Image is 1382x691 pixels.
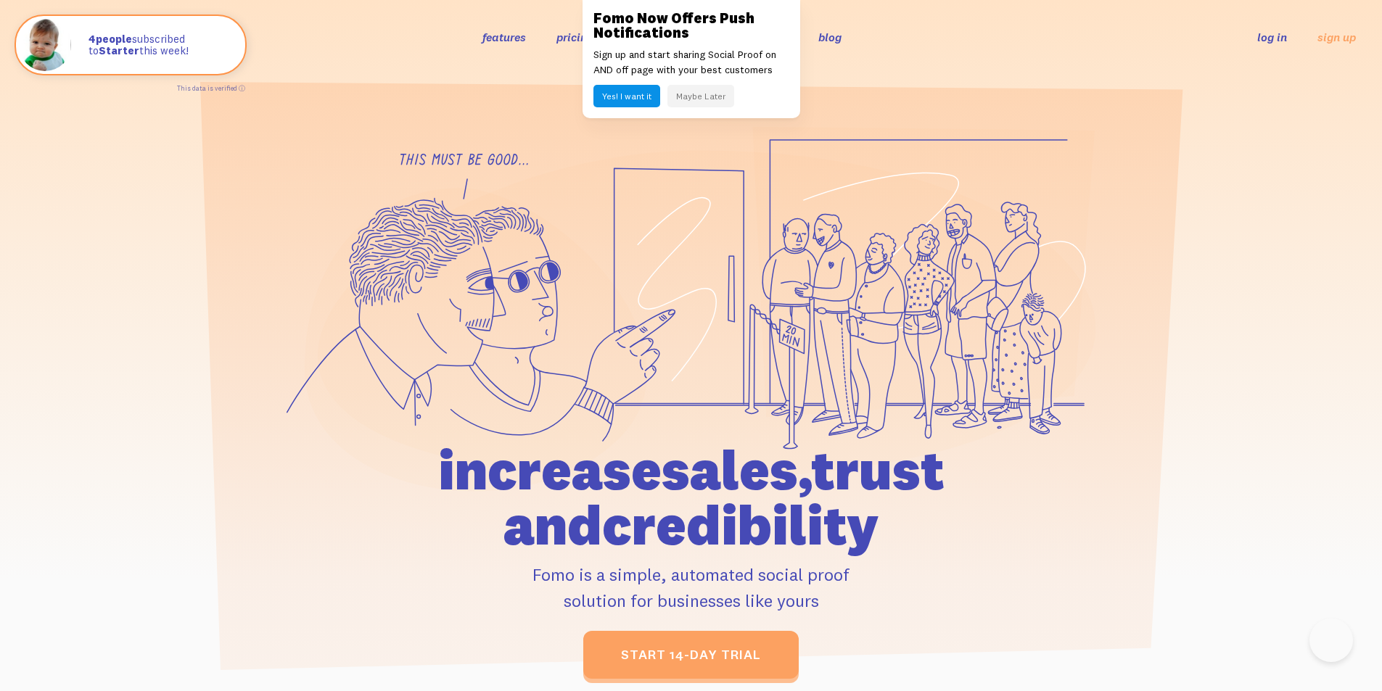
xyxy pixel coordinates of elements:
a: pricing [556,30,593,44]
a: sign up [1317,30,1356,45]
h3: Fomo Now Offers Push Notifications [593,11,789,40]
iframe: Help Scout Beacon - Open [1309,618,1353,662]
strong: people [89,32,132,46]
p: Fomo is a simple, automated social proof solution for businesses like yours [355,561,1027,613]
p: Sign up and start sharing Social Proof on AND off page with your best customers [593,47,789,78]
a: features [482,30,526,44]
strong: Starter [99,44,139,57]
button: Maybe Later [667,85,734,107]
button: Yes! I want it [593,85,660,107]
img: Fomo [19,19,71,71]
a: blog [818,30,842,44]
a: log in [1257,30,1287,44]
p: subscribed to this week! [89,33,231,57]
h1: increase sales, trust and credibility [355,442,1027,553]
span: 4 [89,33,96,46]
a: start 14-day trial [583,631,799,679]
a: This data is verified ⓘ [177,84,245,92]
